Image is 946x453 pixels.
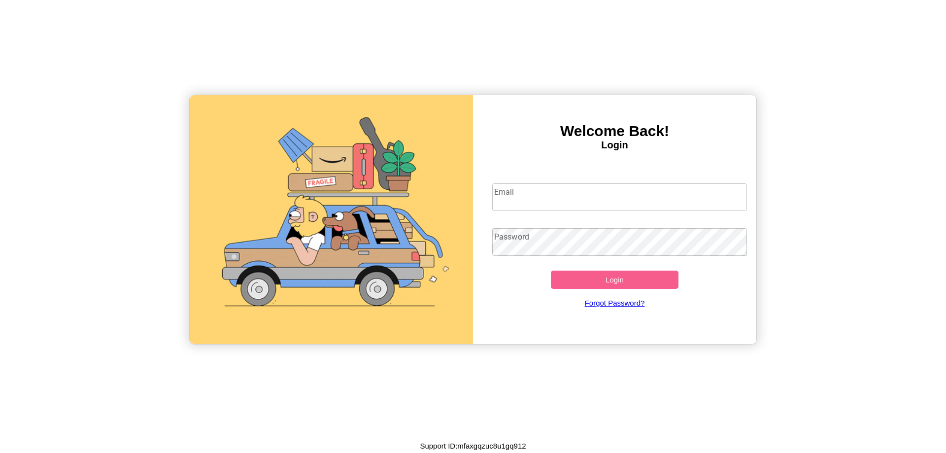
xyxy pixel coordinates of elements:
[473,123,756,139] h3: Welcome Back!
[473,139,756,151] h4: Login
[420,439,526,453] p: Support ID: mfaxgqzuc8u1gq912
[190,95,473,344] img: gif
[551,271,678,289] button: Login
[487,289,743,317] a: Forgot Password?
